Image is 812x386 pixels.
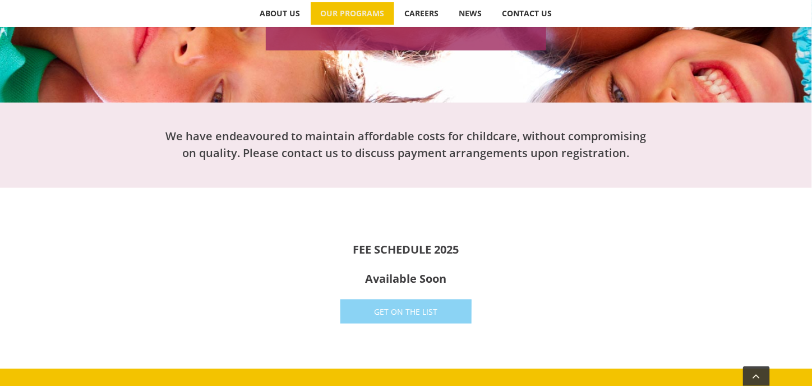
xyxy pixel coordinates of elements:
[374,307,437,316] span: Get On The List
[321,10,385,17] span: OUR PROGRAMS
[459,10,482,17] span: NEWS
[492,2,562,25] a: CONTACT US
[250,2,310,25] a: ABOUT US
[340,300,472,324] a: Get On The List
[260,10,301,17] span: ABOUT US
[405,10,439,17] span: CAREERS
[395,2,449,25] a: CAREERS
[353,242,459,257] strong: FEE SCHEDULE 2025
[311,2,394,25] a: OUR PROGRAMS
[159,128,653,162] h2: We have endeavoured to maintain affordable costs for childcare, without compromising on quality. ...
[502,10,552,17] span: CONTACT US
[449,2,492,25] a: NEWS
[366,271,447,286] strong: Available Soon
